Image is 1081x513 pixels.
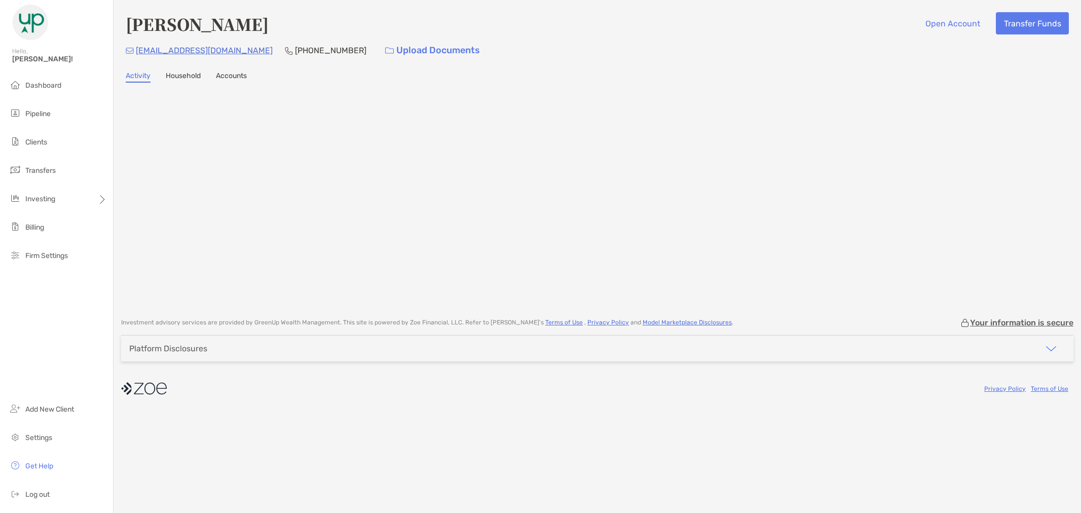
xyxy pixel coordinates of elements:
[126,71,151,83] a: Activity
[12,4,49,41] img: Zoe Logo
[9,488,21,500] img: logout icon
[136,44,273,57] p: [EMAIL_ADDRESS][DOMAIN_NAME]
[9,249,21,261] img: firm-settings icon
[121,377,167,400] img: company logo
[25,81,61,90] span: Dashboard
[9,459,21,471] img: get-help icon
[25,223,44,232] span: Billing
[9,402,21,415] img: add_new_client icon
[25,490,50,499] span: Log out
[25,138,47,146] span: Clients
[9,79,21,91] img: dashboard icon
[12,55,107,63] span: [PERSON_NAME]!
[970,318,1073,327] p: Your information is secure
[295,44,366,57] p: [PHONE_NUMBER]
[121,319,733,326] p: Investment advisory services are provided by GreenUp Wealth Management . This site is powered by ...
[643,319,732,326] a: Model Marketplace Disclosures
[25,109,51,118] span: Pipeline
[9,221,21,233] img: billing icon
[9,107,21,119] img: pipeline icon
[917,12,988,34] button: Open Account
[25,195,55,203] span: Investing
[587,319,629,326] a: Privacy Policy
[9,192,21,204] img: investing icon
[25,251,68,260] span: Firm Settings
[126,12,269,35] h4: [PERSON_NAME]
[385,47,394,54] img: button icon
[9,431,21,443] img: settings icon
[25,166,56,175] span: Transfers
[25,433,52,442] span: Settings
[9,135,21,148] img: clients icon
[285,47,293,55] img: Phone Icon
[166,71,201,83] a: Household
[25,405,74,414] span: Add New Client
[25,462,53,470] span: Get Help
[9,164,21,176] img: transfers icon
[984,385,1026,392] a: Privacy Policy
[379,40,487,61] a: Upload Documents
[545,319,583,326] a: Terms of Use
[216,71,247,83] a: Accounts
[129,344,207,353] div: Platform Disclosures
[1045,343,1057,355] img: icon arrow
[1031,385,1068,392] a: Terms of Use
[126,48,134,54] img: Email Icon
[996,12,1069,34] button: Transfer Funds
